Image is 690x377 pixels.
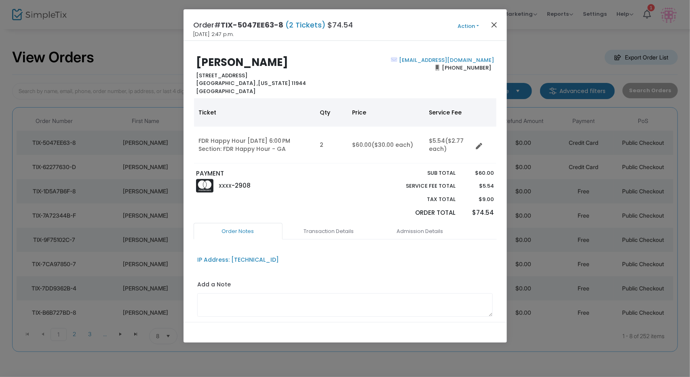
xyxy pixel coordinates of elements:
td: $5.54 [424,127,473,163]
p: Service Fee Total [387,182,456,190]
span: ($2.77 each) [429,137,464,153]
th: Ticket [194,98,315,127]
p: Tax Total [387,195,456,203]
p: $60.00 [464,169,494,177]
span: [PHONE_NUMBER] [439,61,494,74]
div: IP Address: [TECHNICAL_ID] [197,256,279,264]
a: Transaction Details [285,223,373,240]
span: ($30.00 each) [372,141,414,149]
p: PAYMENT [196,169,341,178]
td: FDR Happy Hour [DATE] 6:00 PM Section: FDR Happy Hour - GA [194,127,315,163]
span: (2 Tickets) [284,20,328,30]
a: Order Notes [194,223,283,240]
td: 2 [315,127,348,163]
span: -2908 [232,181,251,190]
th: Qty [315,98,348,127]
th: Price [348,98,424,127]
b: [PERSON_NAME] [196,55,288,70]
label: Add a Note [197,280,231,291]
p: $9.00 [464,195,494,203]
button: Action [444,22,493,31]
p: Order Total [387,208,456,218]
div: Data table [194,98,496,163]
span: TIX-5047EE63-8 [221,20,284,30]
td: $60.00 [348,127,424,163]
p: $74.54 [464,208,494,218]
b: [STREET_ADDRESS] [US_STATE] 11944 [GEOGRAPHIC_DATA] [196,72,306,95]
span: [DATE] 2:47 p.m. [194,30,234,38]
a: [EMAIL_ADDRESS][DOMAIN_NAME] [397,56,494,64]
p: Sub total [387,169,456,177]
a: Admission Details [376,223,464,240]
span: XXXX [219,182,232,189]
th: Service Fee [424,98,473,127]
button: Close [489,19,499,30]
h4: Order# $74.54 [194,19,353,30]
p: $5.54 [464,182,494,190]
span: [GEOGRAPHIC_DATA] , [196,79,258,87]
